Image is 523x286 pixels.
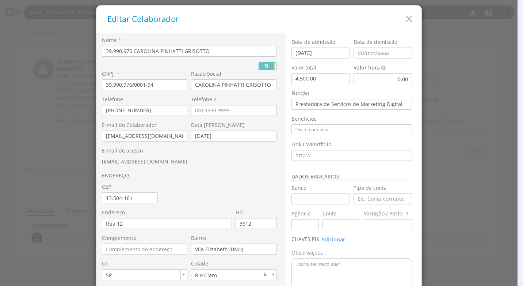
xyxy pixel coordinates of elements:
[102,192,158,203] input: 00.000-000
[102,270,178,281] span: SP
[321,236,346,244] button: Adicionar
[291,64,316,71] div: Valor total
[102,96,123,103] label: Telefone
[322,210,337,217] label: Conta
[404,210,408,217] span: Utilize este campo para informar dados adicionais ou específicos para esta conta. Ex: 013 - Poupança
[291,184,306,192] label: Banco
[102,234,136,242] label: Complemento
[102,269,188,280] a: SP
[291,150,412,161] input: http://
[354,184,387,192] label: Tipo de conta
[291,115,317,123] label: Benefícios
[191,260,208,267] label: Cidade
[291,249,323,256] label: Observações
[291,38,335,46] label: Data de admissão
[291,90,309,97] label: Função
[102,131,188,142] input: Informe um e-mail válido
[354,38,397,46] label: Data de demissão
[102,173,277,180] h3: ENDEREÇO
[102,37,117,44] label: Nome
[107,15,416,24] h5: Editar Colaborador
[102,158,187,165] span: Edite na tela de usuários e permissões
[291,236,412,245] h3: Chaves PIX
[102,209,125,216] label: Endereço
[354,73,412,84] div: 0,00
[191,270,261,281] span: Rio Claro
[364,210,402,217] label: Variação / Posto
[259,63,276,70] label: PJ
[102,70,114,78] label: CNPJ
[102,105,188,116] input: (xx) 9999-9999
[354,64,380,71] span: Valor hora
[102,147,277,154] p: E-mail de acesso
[191,70,221,78] label: Razão Social
[291,73,350,84] input: 0,00
[102,183,111,191] label: CEP
[191,96,217,103] label: Telefone 2
[236,209,244,216] label: No.
[291,141,331,148] label: Link CV/Portfolio
[115,71,119,77] span: Campo obrigatório
[102,79,188,90] input: 00.000.000/0000-00
[102,121,157,129] label: E-mail do Colaborador
[102,244,188,255] input: Complemento do endereço
[291,48,350,59] input: dd/mm/aaaa
[117,37,121,44] span: Campo obrigatório
[354,48,412,59] input: dd/mm/aaaa
[291,174,412,181] h3: Dados bancários
[191,105,277,116] input: (xx) 9999-9999
[102,218,232,229] input: Digite o logradouro do cliente (Rua, Avenida, Alameda)
[191,269,277,280] a: Rio Claro
[191,121,245,129] label: Data [PERSON_NAME]
[354,193,412,204] input: Ex.: Conta corrente
[291,210,311,217] label: Agência
[102,260,108,267] label: UF
[191,234,206,242] label: Bairro
[191,131,277,142] input: dd/mm/aaaa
